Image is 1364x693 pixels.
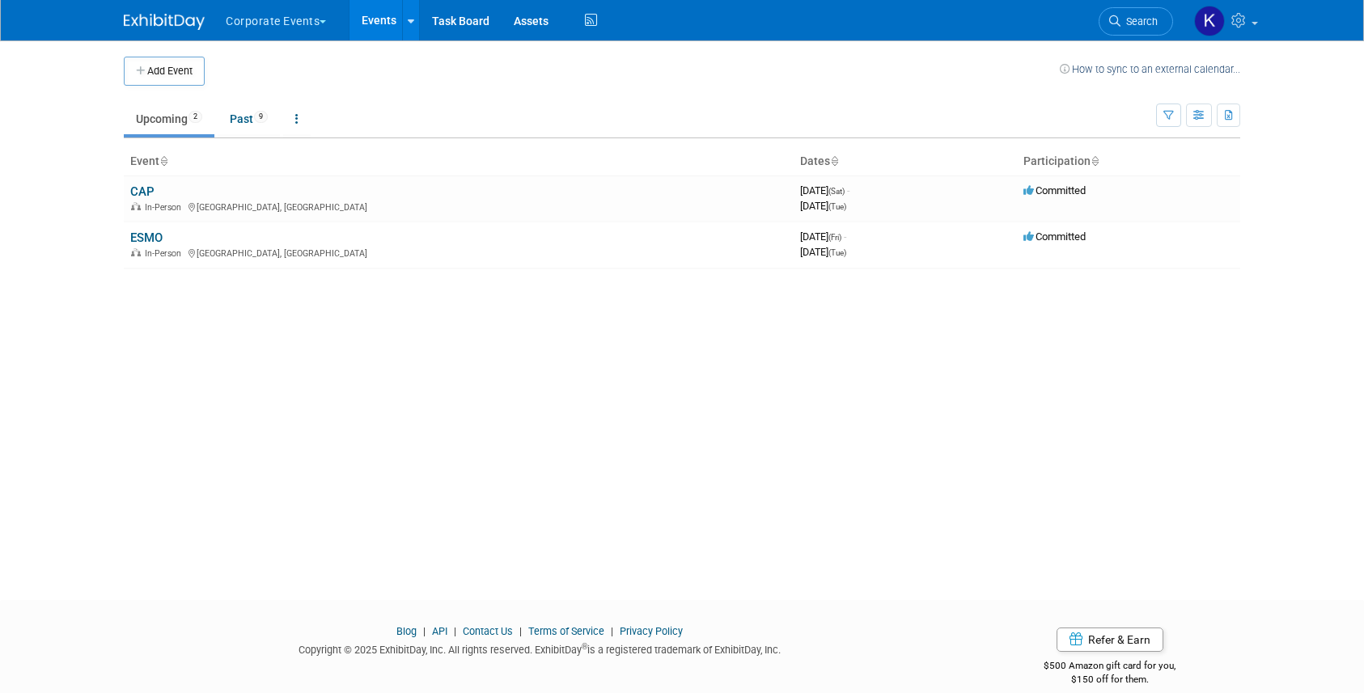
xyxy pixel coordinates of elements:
[794,148,1017,175] th: Dates
[830,154,838,167] a: Sort by Start Date
[130,184,155,199] a: CAP
[1091,154,1099,167] a: Sort by Participation Type
[145,202,186,213] span: In-Person
[847,184,849,196] span: -
[620,625,683,637] a: Privacy Policy
[980,649,1241,686] div: $500 Amazon gift card for you,
[130,230,163,245] a: ESMO
[828,233,841,242] span: (Fri)
[432,625,447,637] a: API
[828,248,846,257] span: (Tue)
[145,248,186,259] span: In-Person
[828,187,845,196] span: (Sat)
[124,57,205,86] button: Add Event
[218,104,280,134] a: Past9
[844,230,846,243] span: -
[1060,63,1240,75] a: How to sync to an external calendar...
[124,639,955,657] div: Copyright © 2025 ExhibitDay, Inc. All rights reserved. ExhibitDay is a registered trademark of Ex...
[980,673,1241,687] div: $150 off for them.
[528,625,604,637] a: Terms of Service
[254,111,268,123] span: 9
[124,148,794,175] th: Event
[124,14,205,30] img: ExhibitDay
[1023,230,1086,243] span: Committed
[607,625,617,637] span: |
[130,246,787,259] div: [GEOGRAPHIC_DATA], [GEOGRAPHIC_DATA]
[130,200,787,213] div: [GEOGRAPHIC_DATA], [GEOGRAPHIC_DATA]
[582,642,587,651] sup: ®
[828,202,846,211] span: (Tue)
[131,202,141,210] img: In-Person Event
[1099,7,1173,36] a: Search
[1120,15,1158,27] span: Search
[450,625,460,637] span: |
[800,230,846,243] span: [DATE]
[419,625,430,637] span: |
[189,111,202,123] span: 2
[463,625,513,637] a: Contact Us
[1023,184,1086,196] span: Committed
[124,104,214,134] a: Upcoming2
[800,246,846,258] span: [DATE]
[1017,148,1240,175] th: Participation
[131,248,141,256] img: In-Person Event
[396,625,417,637] a: Blog
[159,154,167,167] a: Sort by Event Name
[1194,6,1225,36] img: Keirsten Davis
[800,200,846,212] span: [DATE]
[800,184,849,196] span: [DATE]
[1057,628,1163,652] a: Refer & Earn
[515,625,526,637] span: |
